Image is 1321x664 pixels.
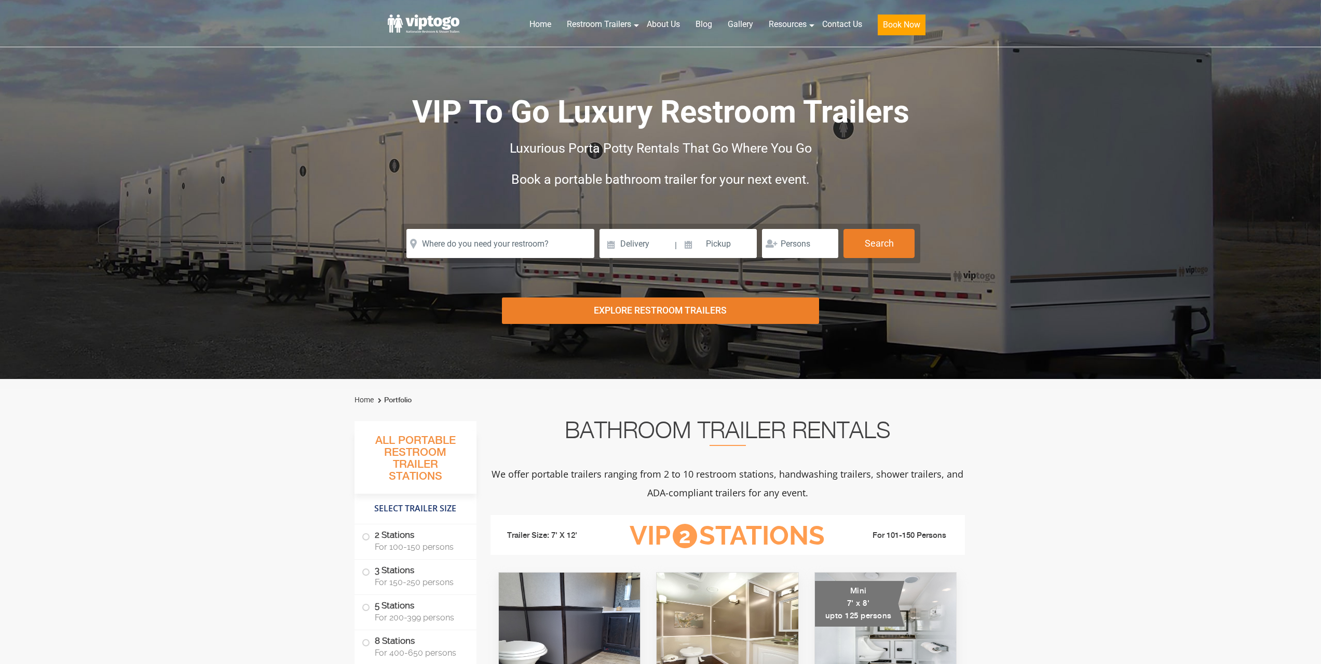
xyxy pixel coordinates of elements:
[815,581,905,627] div: Mini 7' x 8' upto 125 persons
[678,229,757,258] input: Pickup
[355,396,374,404] a: Home
[362,524,469,557] label: 2 Stations
[673,524,697,548] span: 2
[675,229,677,262] span: |
[843,229,915,258] button: Search
[406,229,594,258] input: Where do you need your restroom?
[375,394,412,406] li: Portfolio
[355,499,476,519] h4: Select Trailer Size
[375,648,464,658] span: For 400-650 persons
[412,93,909,130] span: VIP To Go Luxury Restroom Trailers
[814,13,870,36] a: Contact Us
[600,229,674,258] input: Delivery
[362,595,469,627] label: 5 Stations
[720,13,761,36] a: Gallery
[375,613,464,622] span: For 200-399 persons
[511,172,810,187] span: Book a portable bathroom trailer for your next event.
[362,630,469,662] label: 8 Stations
[502,297,819,324] div: Explore Restroom Trailers
[375,577,464,587] span: For 150-250 persons
[688,13,720,36] a: Blog
[761,13,814,36] a: Resources
[639,13,688,36] a: About Us
[362,560,469,592] label: 3 Stations
[559,13,639,36] a: Restroom Trailers
[491,421,965,446] h2: Bathroom Trailer Rentals
[355,431,476,494] h3: All Portable Restroom Trailer Stations
[498,520,614,551] li: Trailer Size: 7' X 12'
[878,15,925,35] button: Book Now
[762,229,838,258] input: Persons
[870,13,933,42] a: Book Now
[841,530,958,542] li: For 101-150 Persons
[491,465,965,502] p: We offer portable trailers ranging from 2 to 10 restroom stations, handwashing trailers, shower t...
[522,13,559,36] a: Home
[510,141,812,156] span: Luxurious Porta Potty Rentals That Go Where You Go
[614,522,841,550] h3: VIP Stations
[375,542,464,552] span: For 100-150 persons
